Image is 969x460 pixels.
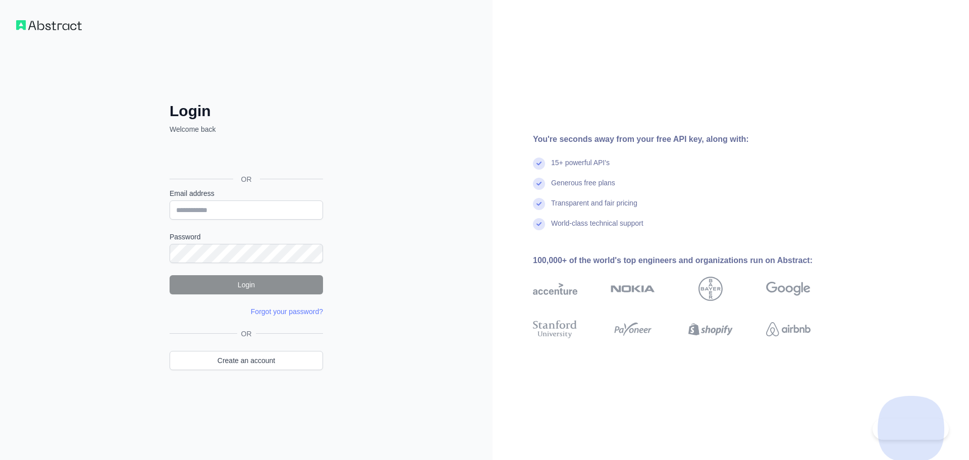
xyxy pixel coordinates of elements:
[233,174,260,184] span: OR
[533,133,843,145] div: You're seconds away from your free API key, along with:
[698,277,723,301] img: bayer
[16,20,82,30] img: Workflow
[533,158,545,170] img: check mark
[251,308,323,316] a: Forgot your password?
[533,277,577,301] img: accenture
[533,318,577,340] img: stanford university
[170,275,323,294] button: Login
[170,351,323,370] a: Create an account
[170,188,323,198] label: Email address
[170,232,323,242] label: Password
[165,145,326,168] iframe: Sign in with Google Button
[766,318,811,340] img: airbnb
[170,124,323,134] p: Welcome back
[873,419,949,440] iframe: Toggle Customer Support
[533,218,545,230] img: check mark
[551,178,615,198] div: Generous free plans
[533,254,843,267] div: 100,000+ of the world's top engineers and organizations run on Abstract:
[533,178,545,190] img: check mark
[237,329,256,339] span: OR
[611,277,655,301] img: nokia
[170,102,323,120] h2: Login
[551,198,637,218] div: Transparent and fair pricing
[611,318,655,340] img: payoneer
[688,318,733,340] img: shopify
[766,277,811,301] img: google
[551,158,610,178] div: 15+ powerful API's
[551,218,643,238] div: World-class technical support
[533,198,545,210] img: check mark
